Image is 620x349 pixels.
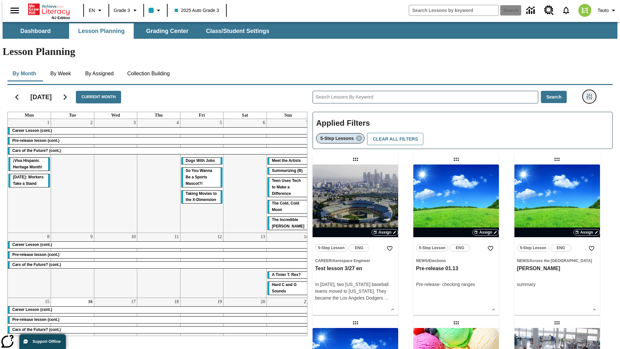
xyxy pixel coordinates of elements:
[181,158,223,164] div: Dogs With Jobs
[384,295,389,301] span: …
[175,7,219,14] span: 2025 Auto Grade 3
[9,89,25,105] button: Previous
[272,158,301,163] span: Meet the Artists
[489,305,498,314] button: Show Details
[552,318,562,328] div: Draggable lesson: Test pre-release 21
[28,2,70,20] div: Home
[153,112,164,119] a: Thursday
[33,339,61,344] span: Support Offline
[416,257,496,264] span: Topic: News/Elections
[303,298,310,306] a: September 21, 2025
[181,191,223,204] div: Taking Movies to the X-Dimension
[8,119,51,233] td: September 1, 2025
[12,242,52,247] span: Career Lesson (cont.)
[173,298,180,306] a: September 18, 2025
[180,233,223,298] td: September 12, 2025
[355,245,363,251] span: ENG
[130,233,137,241] a: September 10, 2025
[89,7,95,14] span: EN
[12,327,61,332] span: Cars of the Future? (cont.)
[409,5,498,16] input: search field
[590,305,599,314] button: Show Details
[259,298,266,306] a: September 20, 2025
[94,233,137,298] td: September 10, 2025
[110,112,121,119] a: Wednesday
[416,281,496,288] div: Pre-release- checking ranges
[13,175,44,186] span: Labor Day: Workers Take a Stand
[514,164,600,315] div: lesson details
[67,112,77,119] a: Tuesday
[522,2,540,19] a: Data Center
[350,154,361,164] div: Draggable lesson: Test lesson 3/27 en
[313,112,613,149] div: Applied Filters
[122,66,175,81] button: Collection Building
[267,272,309,278] div: A Tinier T. Rex?
[80,66,119,81] button: By Assigned
[87,298,94,306] a: September 16, 2025
[8,317,310,323] div: Pre-release lesson (cont.)
[8,233,51,298] td: September 8, 2025
[89,233,94,241] a: September 9, 2025
[283,112,293,119] a: Sunday
[272,201,299,212] span: The Cold, Cold Moon
[19,334,66,349] button: Support Offline
[8,307,310,313] div: Career Lesson (cont.)
[223,119,267,233] td: September 6, 2025
[259,233,266,241] a: September 13, 2025
[52,16,70,20] span: NJ Edition
[186,168,212,186] span: So You Wanna Be a Sports Mascot?!
[558,2,574,19] a: Notifications
[552,154,562,164] div: Draggable lesson: olga inkwell
[303,233,310,241] a: September 14, 2025
[267,217,309,230] div: The Incredible Kellee Edwards
[173,233,180,241] a: September 11, 2025
[456,245,464,251] span: ENG
[267,200,309,213] div: The Cold, Cold Moon
[8,148,310,154] div: Cars of the Future? (cont.)
[76,91,121,103] button: Current Month
[316,133,365,143] div: Remove 5-Step Lessons filter selected item
[3,46,617,58] h1: Lesson Planning
[57,89,73,105] button: Next
[241,112,249,119] a: Saturday
[573,229,600,236] button: Assign Choose Dates
[583,90,596,103] button: Filters Side menu
[272,178,301,196] span: Teen Uses Tech to Make a Difference
[135,23,200,39] button: Grading Center
[595,5,620,16] button: Profile/Settings
[46,233,51,241] a: September 8, 2025
[8,174,50,187] div: Labor Day: Workers Take a Stand
[551,244,571,252] button: ENG
[429,259,446,263] span: Elections
[51,119,94,233] td: September 2, 2025
[416,259,428,263] span: News
[137,119,181,233] td: September 4, 2025
[315,257,396,264] span: Topic: Career/Aerospace Engineer
[272,282,297,293] span: Hard C and G Sounds
[8,158,50,171] div: ¡Viva Hispanic Heritage Month!
[132,119,137,127] a: September 3, 2025
[578,4,591,17] img: avatar image
[186,158,215,163] span: Dogs With Jobs
[372,229,398,236] button: Assign Choose Dates
[580,229,593,235] span: Assign
[350,318,361,328] div: Draggable lesson: Ready step order
[272,272,301,277] span: A Tinier T. Rex?
[8,252,310,258] div: Pre-release lesson (cont.)
[313,91,538,103] input: Search Lessons By Keyword
[218,119,223,127] a: September 5, 2025
[332,259,333,263] span: /
[267,168,309,174] div: Summarizing (B)
[8,138,310,144] div: Pre-release lesson (cont.)
[384,243,396,254] button: Add to Favorites
[45,66,77,81] button: By Week
[94,119,137,233] td: September 3, 2025
[8,262,310,268] div: Cars of the Future? (cont.)
[266,233,310,298] td: September 14, 2025
[305,119,310,127] a: September 7, 2025
[419,245,445,251] span: 5-Step Lesson
[530,259,592,263] span: Across the [GEOGRAPHIC_DATA]
[12,148,61,153] span: Cars of the Future? (cont.)
[428,259,429,263] span: /
[557,245,565,251] span: ENG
